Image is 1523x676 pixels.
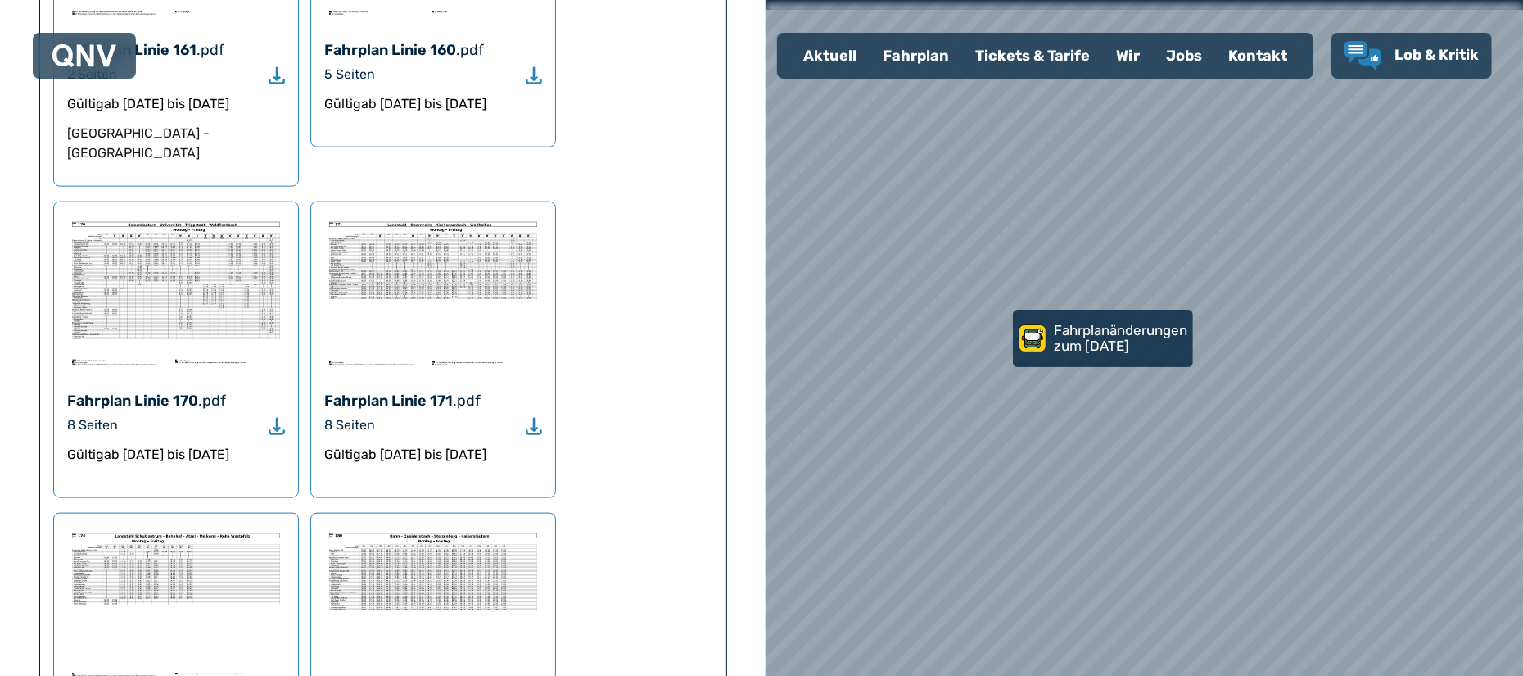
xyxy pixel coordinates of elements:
[324,94,542,114] div: Gültig ab [DATE] bis [DATE]
[1344,41,1479,70] a: Lob & Kritik
[526,66,542,82] a: Download
[67,94,285,114] div: Gültig ab [DATE] bis [DATE]
[67,415,118,435] div: 8 Seiten
[324,445,542,465] div: Gültig ab [DATE] bis [DATE]
[962,34,1103,77] a: Tickets & Tarife
[456,39,484,61] div: .pdf
[324,415,375,435] div: 8 Seiten
[526,417,542,433] a: Download
[453,389,481,412] div: .pdf
[324,39,456,61] div: Fahrplan Linie 160
[1394,46,1479,64] span: Lob & Kritik
[269,66,285,82] a: Download
[790,34,870,77] a: Aktuell
[67,124,285,163] div: [GEOGRAPHIC_DATA] - [GEOGRAPHIC_DATA]
[324,65,375,84] div: 5 Seiten
[1054,323,1190,353] p: Fahrplanänderungen zum [DATE]
[197,39,224,61] div: .pdf
[1153,34,1215,77] a: Jobs
[1103,34,1153,77] a: Wir
[52,44,116,67] img: QNV Logo
[870,34,962,77] a: Fahrplan
[324,389,453,412] div: Fahrplan Linie 171
[67,445,285,465] div: Gültig ab [DATE] bis [DATE]
[324,216,542,371] img: PDF-Datei
[198,389,226,412] div: .pdf
[269,417,285,433] a: Download
[1215,34,1300,77] a: Kontakt
[67,389,198,412] div: Fahrplan Linie 170
[67,216,285,371] img: PDF-Datei
[52,39,116,72] a: QNV Logo
[1013,310,1193,367] a: Fahrplanänderungen zum [DATE]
